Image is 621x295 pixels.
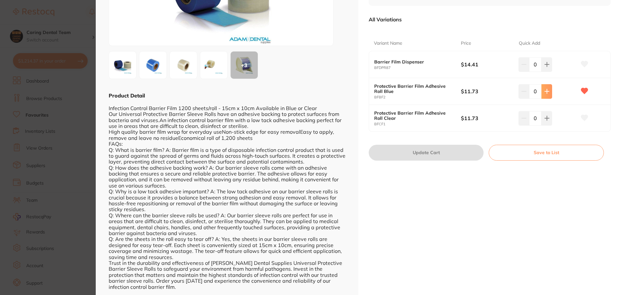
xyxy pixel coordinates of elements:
button: Update Cart [369,145,484,160]
small: BFCF1 [374,122,461,126]
img: LmpwZw [141,53,165,77]
small: BFDPR87 [374,66,461,70]
b: Product Detail [109,92,145,99]
b: Protective Barrier Film Adhesive Roll Clear [374,110,452,121]
img: UklFUkZJTE0uanBn [111,53,134,77]
b: Barrier Film Dispenser [374,59,452,64]
b: $11.73 [461,115,513,122]
b: $14.41 [461,61,513,68]
p: Variant Name [374,40,402,47]
button: +3 [230,51,258,79]
img: LmpwZw [172,53,195,77]
button: Save to List [489,145,604,160]
b: $11.73 [461,88,513,95]
p: All Variations [369,16,402,23]
small: BFBF2 [374,95,461,99]
p: Price [461,40,471,47]
p: Quick Add [519,40,540,47]
b: Protective Barrier Film Adhesive Roll Blue [374,84,452,94]
div: + 3 [231,51,258,79]
img: XzIuanBn [202,53,225,77]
